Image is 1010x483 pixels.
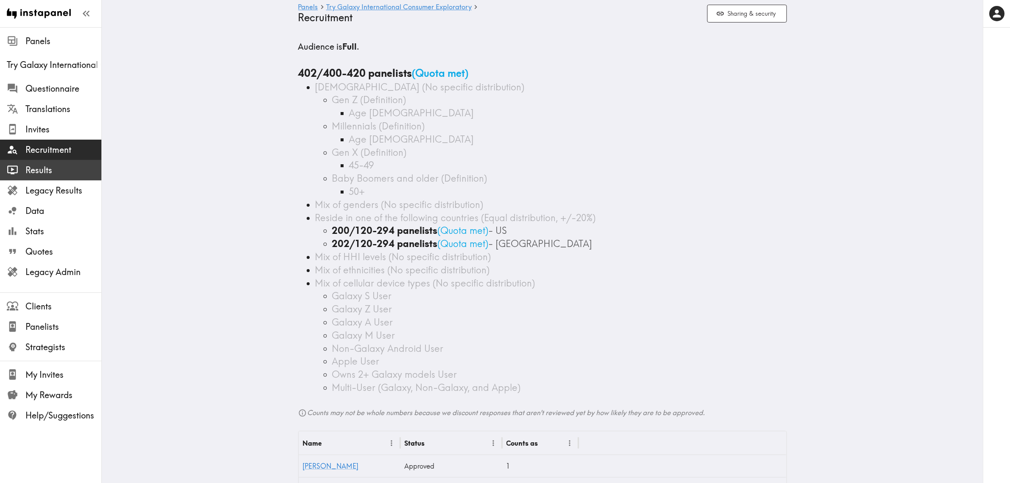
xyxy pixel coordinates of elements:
span: Millennials (Definition) [332,120,425,132]
span: Translations [25,103,101,115]
button: Menu [563,437,576,450]
b: 402/400-420 panelists [298,67,412,79]
button: Menu [487,437,500,450]
a: Try Galaxy International Consumer Exploratory [326,3,472,11]
span: Clients [25,300,101,312]
div: Status [405,439,425,447]
span: Owns 2+ Galaxy models User [332,368,457,380]
span: My Invites [25,369,101,381]
span: - US [489,225,507,236]
button: Sort [539,437,552,450]
span: Non-Galaxy Android User [332,343,444,354]
span: Try Galaxy International Consumer Exploratory [7,59,101,71]
span: Legacy Admin [25,266,101,278]
span: Galaxy S User [332,290,392,302]
span: Reside in one of the following countries (Equal distribution, +/-20%) [315,212,596,224]
span: Age [DEMOGRAPHIC_DATA] [349,133,474,145]
h6: Counts may not be whole numbers because we discount responses that aren't reviewed yet by how lik... [298,408,787,418]
span: [DEMOGRAPHIC_DATA] (No specific distribution) [315,81,525,93]
span: Quotes [25,246,101,258]
button: Sharing & security [707,5,787,23]
span: Invites [25,124,101,135]
b: 200/120-294 panelists [332,225,438,236]
span: Help/Suggestions [25,410,101,421]
span: Gen X (Definition) [332,146,407,158]
span: Strategists [25,341,101,353]
span: Mix of HHI levels (No specific distribution) [315,251,491,263]
b: Full [343,41,357,52]
span: ( Quota met ) [412,67,469,79]
span: Baby Boomers and older (Definition) [332,172,487,184]
b: 202/120-294 panelists [332,238,438,250]
span: Galaxy M User [332,329,395,341]
span: Galaxy Z User [332,303,392,315]
span: 50+ [349,185,365,197]
div: 1 [502,455,579,477]
span: Questionnaire [25,83,101,95]
span: Legacy Results [25,185,101,197]
a: Panels [298,3,318,11]
span: Age [DEMOGRAPHIC_DATA] [349,107,474,119]
button: Menu [385,437,398,450]
div: Approved [400,455,502,477]
span: Results [25,164,101,176]
span: Gen Z (Definition) [332,94,406,106]
span: Apple User [332,355,380,367]
span: 45-49 [349,159,374,171]
h4: Recruitment [298,11,700,24]
span: Mix of cellular device types (No specific distribution) [315,277,535,289]
span: Multi-User (Galaxy, Non-Galaxy, and Apple) [332,382,521,393]
span: Mix of ethnicities (No specific distribution) [315,264,490,276]
span: ( Quota met ) [438,225,489,236]
button: Sort [426,437,439,450]
span: Panelists [25,321,101,333]
span: Galaxy A User [332,316,393,328]
span: ( Quota met ) [438,238,489,250]
h5: Audience is . [298,41,787,53]
span: - [GEOGRAPHIC_DATA] [489,238,593,250]
span: Data [25,205,101,217]
span: Mix of genders (No specific distribution) [315,199,484,211]
a: [PERSON_NAME] [303,462,359,470]
div: Name [303,439,322,447]
span: Panels [25,35,101,47]
span: Recruitment [25,144,101,156]
span: My Rewards [25,389,101,401]
div: Counts as [506,439,538,447]
button: Sort [323,437,336,450]
span: Stats [25,225,101,237]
